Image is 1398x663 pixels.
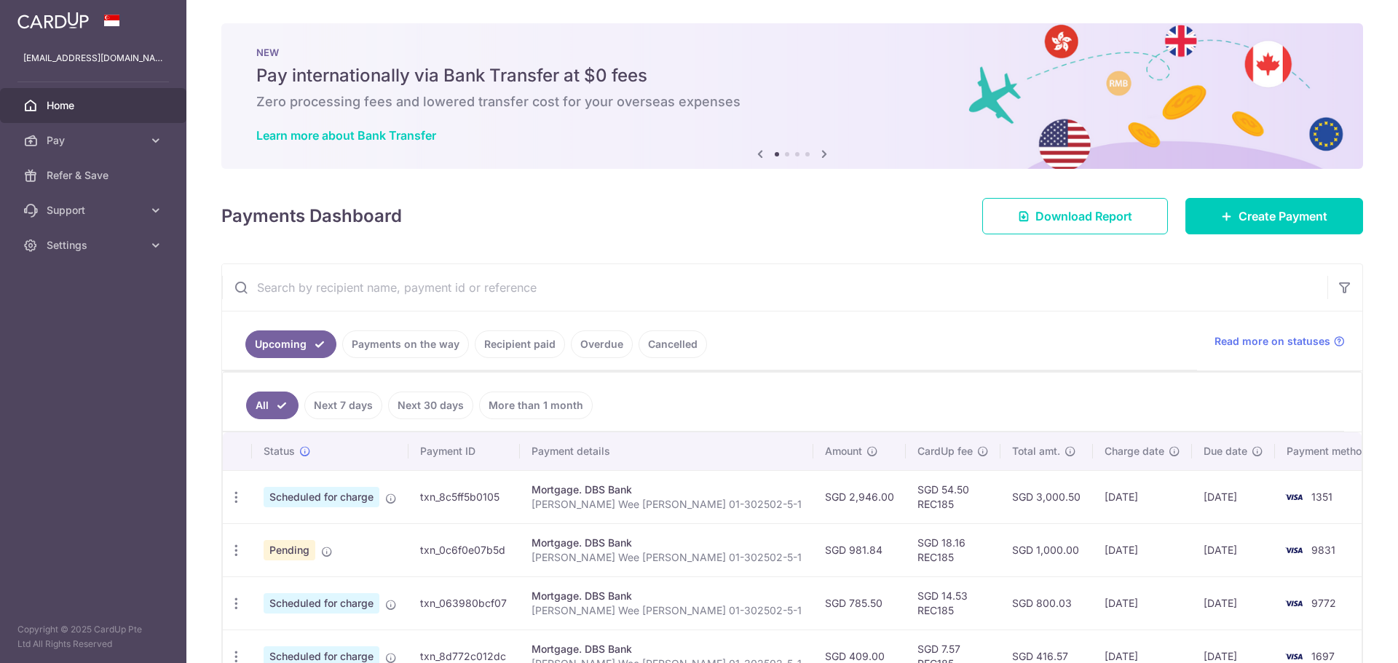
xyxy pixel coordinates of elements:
td: SGD 54.50 REC185 [906,470,1000,523]
span: 1351 [1311,491,1332,503]
span: Read more on statuses [1215,334,1330,349]
td: [DATE] [1093,576,1192,630]
span: Scheduled for charge [264,487,379,507]
span: Home [47,98,143,113]
td: SGD 1,000.00 [1000,523,1093,576]
a: Download Report [982,198,1168,234]
td: SGD 2,946.00 [813,470,906,523]
a: Overdue [571,330,633,358]
a: Cancelled [639,330,707,358]
span: 9772 [1311,597,1336,609]
td: SGD 785.50 [813,576,906,630]
td: txn_063980bcf07 [408,576,520,630]
td: txn_0c6f0e07b5d [408,523,520,576]
a: Payments on the way [342,330,469,358]
td: SGD 981.84 [813,523,906,576]
span: 9831 [1311,544,1335,556]
img: Bank Card [1279,595,1308,612]
th: Payment ID [408,432,520,470]
span: Scheduled for charge [264,593,379,614]
td: SGD 800.03 [1000,576,1093,630]
a: Upcoming [245,330,336,358]
h6: Zero processing fees and lowered transfer cost for your overseas expenses [256,93,1328,111]
h4: Payments Dashboard [221,203,402,229]
img: Bank Card [1279,541,1308,559]
a: Learn more about Bank Transfer [256,128,436,143]
div: Mortgage. DBS Bank [532,483,802,497]
a: Next 30 days [388,392,473,419]
td: SGD 18.16 REC185 [906,523,1000,576]
span: CardUp fee [917,444,973,458]
span: Pending [264,540,315,560]
span: 1697 [1311,650,1335,662]
p: [PERSON_NAME] Wee [PERSON_NAME] 01-302502-5-1 [532,603,802,618]
a: Read more on statuses [1215,334,1345,349]
td: [DATE] [1093,470,1192,523]
span: Support [47,203,143,218]
img: Bank transfer banner [221,23,1363,169]
div: Mortgage. DBS Bank [532,642,802,656]
a: All [246,392,299,419]
td: SGD 3,000.50 [1000,470,1093,523]
span: Status [264,444,295,458]
img: CardUp [17,12,89,29]
td: [DATE] [1192,523,1275,576]
a: Next 7 days [304,392,382,419]
td: SGD 14.53 REC185 [906,576,1000,630]
h5: Pay internationally via Bank Transfer at $0 fees [256,64,1328,87]
td: [DATE] [1093,523,1192,576]
span: Due date [1204,444,1247,458]
span: Amount [825,444,862,458]
span: Total amt. [1012,444,1060,458]
td: txn_8c5ff5b0105 [408,470,520,523]
span: Create Payment [1239,207,1327,225]
a: Recipient paid [475,330,565,358]
p: NEW [256,47,1328,58]
img: Bank Card [1279,488,1308,506]
td: [DATE] [1192,470,1275,523]
td: [DATE] [1192,576,1275,630]
span: Download Report [1035,207,1132,225]
p: [EMAIL_ADDRESS][DOMAIN_NAME] [23,51,163,65]
span: Charge date [1105,444,1164,458]
p: [PERSON_NAME] Wee [PERSON_NAME] 01-302502-5-1 [532,497,802,512]
a: More than 1 month [479,392,593,419]
input: Search by recipient name, payment id or reference [222,264,1327,311]
span: Refer & Save [47,168,143,183]
p: [PERSON_NAME] Wee [PERSON_NAME] 01-302502-5-1 [532,550,802,565]
span: Pay [47,133,143,148]
div: Mortgage. DBS Bank [532,536,802,550]
a: Create Payment [1185,198,1363,234]
div: Mortgage. DBS Bank [532,589,802,603]
th: Payment method [1275,432,1386,470]
th: Payment details [520,432,813,470]
span: Settings [47,238,143,253]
